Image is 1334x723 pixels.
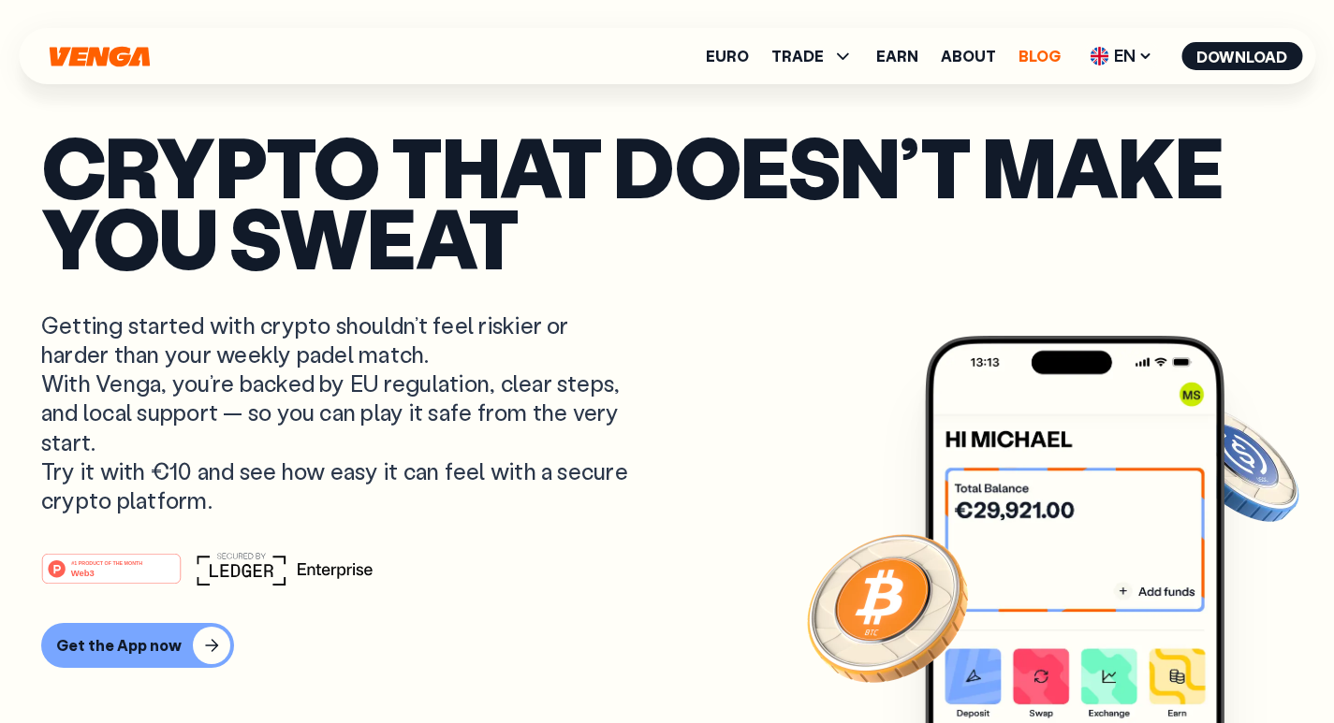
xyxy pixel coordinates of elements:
img: Bitcoin [803,523,972,691]
span: TRADE [771,45,854,67]
p: Crypto that doesn’t make you sweat [41,130,1293,273]
a: Euro [706,49,749,64]
tspan: #1 PRODUCT OF THE MONTH [71,560,142,566]
span: EN [1083,41,1159,71]
button: Get the App now [41,623,234,668]
a: Blog [1019,49,1061,64]
img: USDC coin [1168,397,1303,531]
a: #1 PRODUCT OF THE MONTHWeb3 [41,564,182,588]
a: Get the App now [41,623,1293,668]
div: Get the App now [56,636,182,655]
p: Getting started with crypto shouldn’t feel riskier or harder than your weekly padel match. With V... [41,311,633,514]
a: About [941,49,996,64]
a: Earn [876,49,918,64]
button: Download [1181,42,1302,70]
svg: Home [47,46,152,67]
span: TRADE [771,49,824,64]
tspan: Web3 [71,568,95,578]
img: flag-uk [1090,47,1108,65]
